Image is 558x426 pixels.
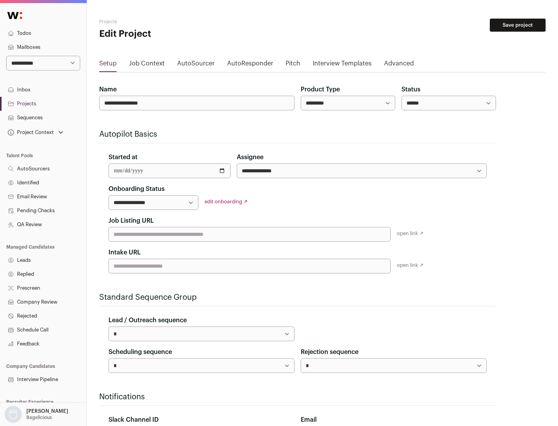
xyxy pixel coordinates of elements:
[99,392,496,402] h2: Notifications
[3,406,70,423] button: Open dropdown
[108,347,172,357] label: Scheduling sequence
[6,129,54,136] div: Project Context
[108,316,187,325] label: Lead / Outreach sequence
[99,85,117,94] label: Name
[99,59,117,71] a: Setup
[108,153,138,162] label: Started at
[26,414,52,421] p: Bagelicious
[301,85,340,94] label: Product Type
[3,8,26,23] img: Wellfound
[99,19,248,25] h2: Projects
[108,216,154,225] label: Job Listing URL
[301,415,487,424] div: Email
[108,248,141,257] label: Intake URL
[286,59,300,71] a: Pitch
[401,85,420,94] label: Status
[177,59,215,71] a: AutoSourcer
[227,59,273,71] a: AutoResponder
[99,292,496,303] h2: Standard Sequence Group
[313,59,372,71] a: Interview Templates
[99,28,248,40] h1: Edit Project
[26,408,68,414] p: [PERSON_NAME]
[490,19,546,32] button: Save project
[108,184,165,194] label: Onboarding Status
[5,406,22,423] img: nopic.png
[384,59,414,71] a: Advanced
[99,129,496,140] h2: Autopilot Basics
[301,347,358,357] label: Rejection sequence
[108,415,158,424] label: Slack Channel ID
[205,199,248,204] a: edit onboarding ↗
[237,153,263,162] label: Assignee
[129,59,165,71] a: Job Context
[6,127,65,138] button: Open dropdown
